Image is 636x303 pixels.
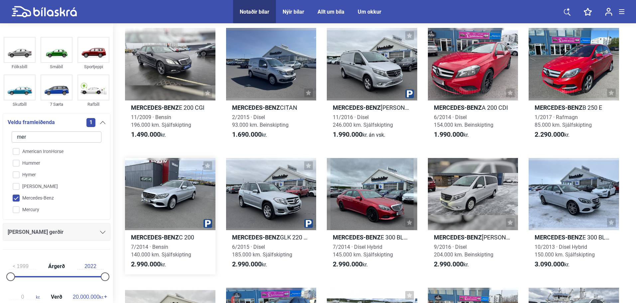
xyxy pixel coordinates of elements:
[240,9,269,15] a: Notaðir bílar
[434,244,493,258] span: 9/2016 · Dísel 204.000 km. Beinskipting
[535,244,595,258] span: 10/2013 · Dísel Hybrid 150.000 km. Sjálfskipting
[77,63,109,71] div: Sportjeppi
[49,294,64,300] span: Verð
[4,63,36,71] div: Fólksbíll
[333,244,393,258] span: 7/2014 · Dísel Hybrid 145.000 km. Sjálfskipting
[428,233,518,241] h2: [PERSON_NAME]
[428,104,518,111] h2: A 200 CDI
[226,28,317,144] a: Mercedes-BenzCITAN2/2015 · Dísel93.000 km. Beinskipting1.690.000kr.
[131,244,191,258] span: 7/2014 · Bensín 140.000 km. Sjálfskipting
[41,100,72,108] div: 7 Sæta
[226,233,317,241] h2: GLK 220 CDI 4MATIC
[8,118,55,127] span: Veldu framleiðenda
[283,9,304,15] a: Nýir bílar
[333,260,368,268] span: kr.
[434,234,482,241] b: Mercedes-Benz
[86,118,95,127] span: 1
[333,104,381,111] b: Mercedes-Benz
[327,104,417,111] h2: [PERSON_NAME] 116 CDI 4MATIC
[131,104,179,111] b: Mercedes-Benz
[304,219,313,228] img: parking.png
[327,233,417,241] h2: E 300 BLUETEC HYBRID
[428,28,518,144] a: Mercedes-BenzA 200 CDI6/2014 · Dísel154.000 km. Beinskipting1.990.000kr.
[232,131,267,139] span: kr.
[125,158,215,274] a: Mercedes-BenzC 2007/2014 · Bensín140.000 km. Sjálfskipting2.990.000kr.
[232,130,262,138] b: 1.690.000
[529,233,619,241] h2: E 300 BLUETEC HYBRID
[535,131,570,139] span: kr.
[8,227,64,237] span: [PERSON_NAME] gerðir
[358,9,381,15] a: Um okkur
[333,234,381,241] b: Mercedes-Benz
[131,260,161,268] b: 2.990.000
[131,260,166,268] span: kr.
[131,130,161,138] b: 1.490.000
[428,158,518,274] a: Mercedes-Benz[PERSON_NAME]9/2016 · Dísel204.000 km. Beinskipting2.990.000kr.
[434,114,493,128] span: 6/2014 · Dísel 154.000 km. Beinskipting
[333,260,362,268] b: 2.990.000
[333,131,385,139] span: kr.
[535,260,570,268] span: kr.
[41,63,72,71] div: Smábíl
[535,234,582,241] b: Mercedes-Benz
[125,233,215,241] h2: C 200
[4,100,36,108] div: Skutbíll
[529,104,619,111] h2: B 250 E
[605,8,612,16] img: user-login.svg
[77,100,109,108] div: Rafbíll
[125,104,215,111] h2: E 200 CGI
[232,104,280,111] b: Mercedes-Benz
[125,28,215,144] a: Mercedes-BenzE 200 CGI11/2009 · Bensín196.000 km. Sjálfskipting1.490.000kr.
[327,158,417,274] a: Mercedes-BenzE 300 BLUETEC HYBRID7/2014 · Dísel Hybrid145.000 km. Sjálfskipting2.990.000kr.
[232,234,280,241] b: Mercedes-Benz
[535,130,564,138] b: 2.290.000
[226,158,317,274] a: Mercedes-BenzGLK 220 CDI 4MATIC6/2015 · Dísel185.000 km. Sjálfskipting2.990.000kr.
[232,114,289,128] span: 2/2015 · Dísel 93.000 km. Beinskipting
[434,130,463,138] b: 1.990.000
[131,114,191,128] span: 11/2009 · Bensín 196.000 km. Sjálfskipting
[318,9,344,15] a: Allt um bíla
[226,104,317,111] h2: CITAN
[535,260,564,268] b: 3.090.000
[203,219,212,228] img: parking.png
[434,260,469,268] span: kr.
[327,28,417,144] a: Mercedes-Benz[PERSON_NAME] 116 CDI 4MATIC11/2016 · Dísel246.000 km. Sjálfskipting1.990.000kr.
[529,28,619,144] a: Mercedes-BenzB 250 E1/2017 · Rafmagn85.000 km. Sjálfskipting2.290.000kr.
[434,104,482,111] b: Mercedes-Benz
[333,114,393,128] span: 11/2016 · Dísel 246.000 km. Sjálfskipting
[73,294,104,300] span: kr.
[529,158,619,274] a: Mercedes-BenzE 300 BLUETEC HYBRID10/2013 · Dísel Hybrid150.000 km. Sjálfskipting3.090.000kr.
[232,260,262,268] b: 2.990.000
[434,260,463,268] b: 2.990.000
[131,131,166,139] span: kr.
[405,89,414,98] img: parking.png
[333,130,362,138] b: 1.990.000
[535,114,592,128] span: 1/2017 · Rafmagn 85.000 km. Sjálfskipting
[232,260,267,268] span: kr.
[131,234,179,241] b: Mercedes-Benz
[47,264,66,269] span: Árgerð
[9,294,40,300] span: kr.
[434,131,469,139] span: kr.
[232,244,292,258] span: 6/2015 · Dísel 185.000 km. Sjálfskipting
[535,104,582,111] b: Mercedes-Benz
